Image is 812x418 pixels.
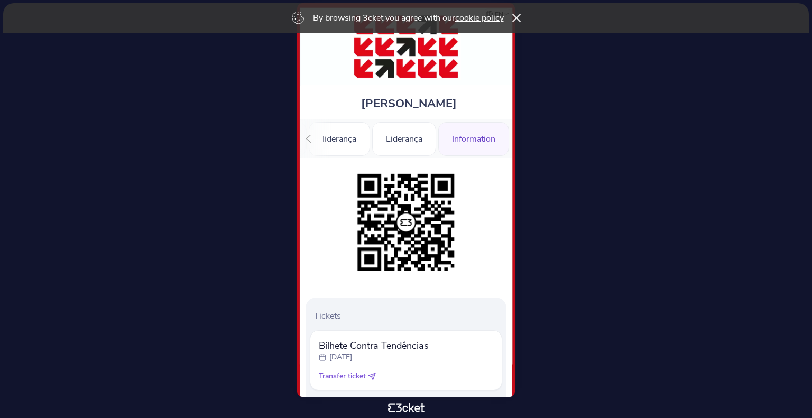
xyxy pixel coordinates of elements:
img: 9a901d25ee364157b47ffb5303888fec.png [352,169,460,276]
a: liderança [309,132,370,144]
div: liderança [309,122,370,156]
img: Contra Tendências [351,14,461,80]
a: Liderança [372,132,436,144]
span: Transfer ticket [319,371,366,382]
span: [PERSON_NAME] [361,96,457,112]
a: cookie policy [455,12,504,24]
div: Liderança [372,122,436,156]
span: Bilhete Contra Tendências [319,339,429,352]
p: [DATE] [329,352,352,363]
p: By browsing 3cket you agree with our [313,12,504,24]
div: Information [438,122,509,156]
a: Information [438,132,509,144]
p: Tickets [314,310,502,322]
